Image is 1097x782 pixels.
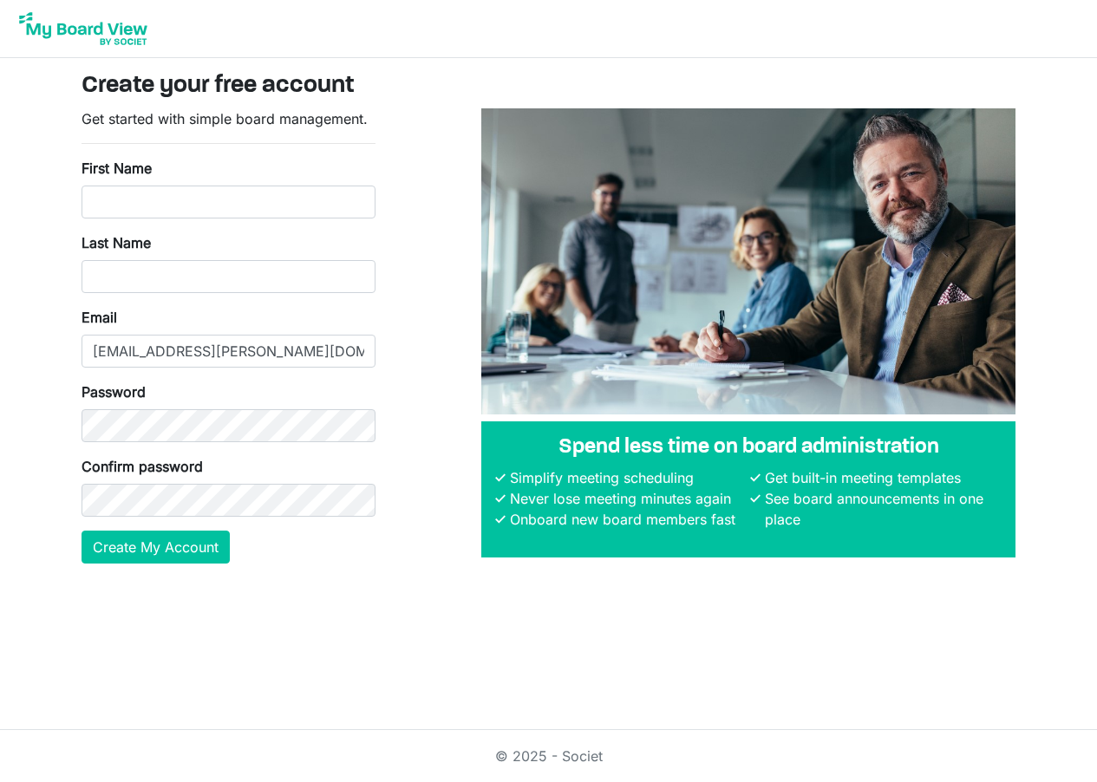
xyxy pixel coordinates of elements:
a: © 2025 - Societ [495,747,603,765]
button: Create My Account [82,531,230,564]
h4: Spend less time on board administration [495,435,1002,460]
h3: Create your free account [82,72,1016,101]
label: Password [82,381,146,402]
li: Onboard new board members fast [506,509,747,530]
li: Get built-in meeting templates [761,467,1002,488]
li: Simplify meeting scheduling [506,467,747,488]
li: Never lose meeting minutes again [506,488,747,509]
label: First Name [82,158,152,179]
img: My Board View Logo [14,7,153,50]
label: Confirm password [82,456,203,477]
li: See board announcements in one place [761,488,1002,530]
img: A photograph of board members sitting at a table [481,108,1015,414]
label: Last Name [82,232,151,253]
label: Email [82,307,117,328]
span: Get started with simple board management. [82,110,368,127]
